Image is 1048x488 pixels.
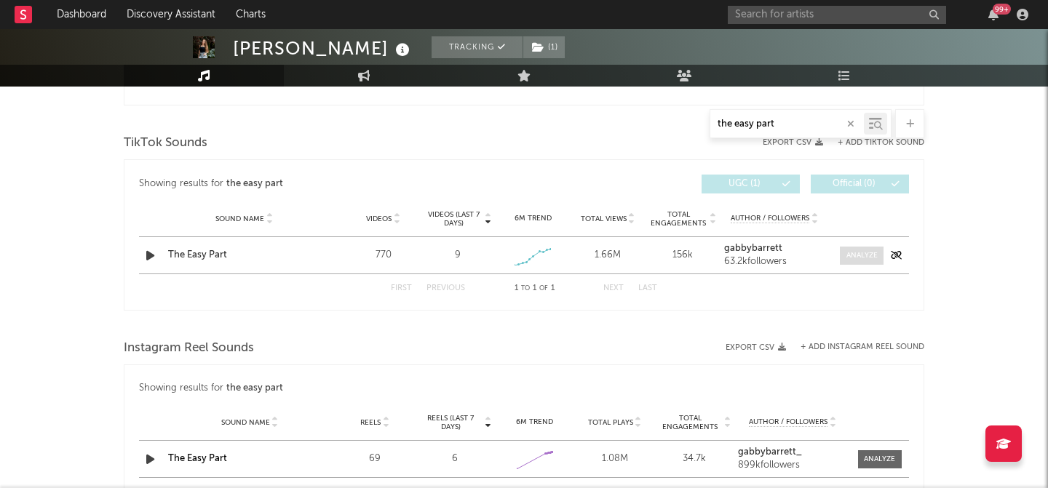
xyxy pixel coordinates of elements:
strong: gabbybarrett_ [738,447,802,457]
span: UGC ( 1 ) [711,180,778,188]
div: Showing results for [139,380,909,397]
span: Total Engagements [649,210,708,228]
div: 6M Trend [499,417,571,428]
input: Search for artists [728,6,946,24]
div: 6M Trend [499,213,567,224]
span: Total Engagements [659,414,723,431]
div: 9 [455,248,461,263]
span: Total Views [581,215,627,223]
span: Reels [360,418,381,427]
div: 1.66M [574,248,642,263]
span: Official ( 0 ) [820,180,887,188]
button: + Add TikTok Sound [838,139,924,147]
button: + Add TikTok Sound [823,139,924,147]
span: Author / Followers [749,417,827,427]
span: TikTok Sounds [124,135,207,152]
div: 156k [649,248,717,263]
button: Previous [426,284,465,292]
button: Official(0) [811,175,909,193]
button: 99+ [988,9,999,20]
button: Export CSV [726,343,786,352]
input: Search by song name or URL [710,119,864,130]
div: 1.08M [579,452,651,466]
span: Videos (last 7 days) [424,210,483,228]
span: ( 1 ) [523,36,565,58]
button: + Add Instagram Reel Sound [801,343,924,351]
a: The Easy Part [168,454,227,463]
div: 63.2k followers [724,257,825,267]
div: the easy part [226,175,283,193]
span: Author / Followers [731,214,809,223]
button: Export CSV [763,138,823,147]
span: Videos [366,215,392,223]
a: The Easy Part [168,248,320,263]
div: 69 [338,452,411,466]
div: + Add Instagram Reel Sound [786,343,924,351]
div: 6 [418,452,491,466]
div: 99 + [993,4,1011,15]
button: Next [603,284,624,292]
div: 1 1 1 [494,280,574,297]
span: Sound Name [221,418,270,427]
span: of [539,285,548,292]
div: 899k followers [738,460,847,471]
button: Tracking [432,36,523,58]
span: Sound Name [215,215,264,223]
span: Total Plays [588,418,633,427]
div: [PERSON_NAME] [233,36,413,60]
div: 34.7k [659,452,731,466]
button: Last [638,284,657,292]
div: Showing results for [139,175,524,193]
span: to [521,285,530,292]
button: (1) [523,36,565,58]
a: gabbybarrett_ [738,447,847,457]
div: 770 [349,248,417,263]
strong: gabbybarrett [724,244,782,253]
button: First [391,284,412,292]
span: Instagram Reel Sounds [124,340,254,357]
a: gabbybarrett [724,244,825,254]
button: UGC(1) [702,175,800,193]
div: the easy part [226,380,283,397]
span: Reels (last 7 days) [418,414,483,431]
